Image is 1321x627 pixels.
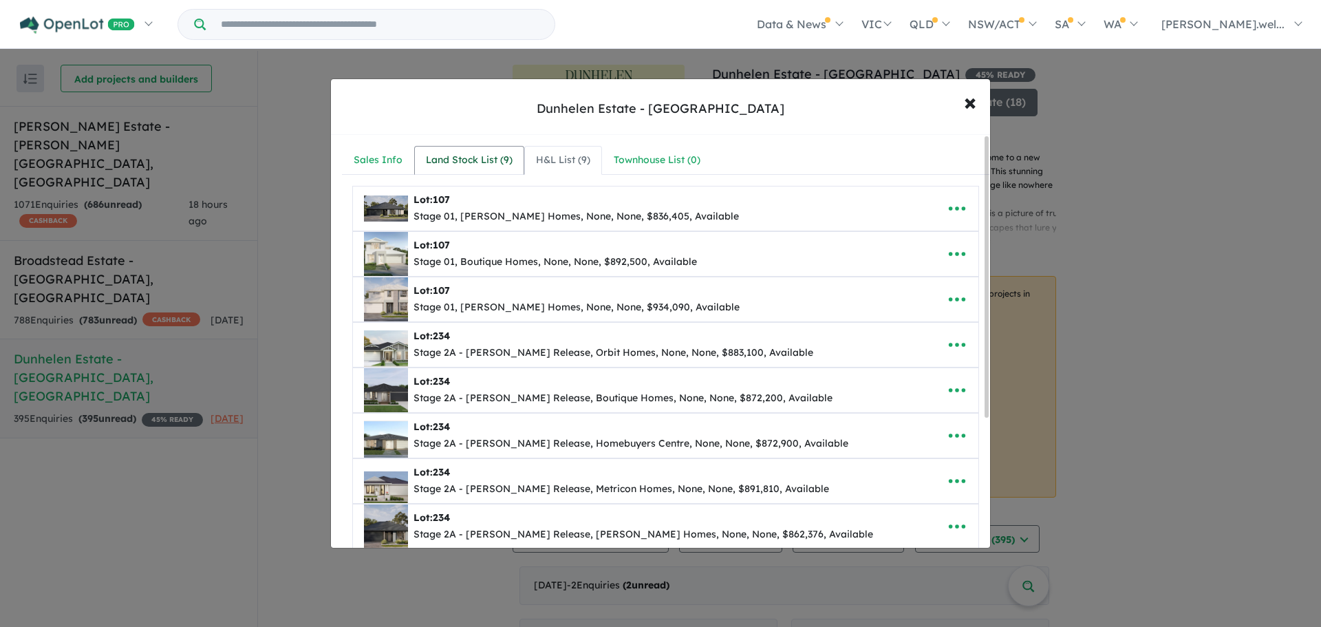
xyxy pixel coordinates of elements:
img: Dunhelen%20Estate%20-%20Greenvale%20-%20Lot%20107___1748587236.jpg [364,277,408,321]
span: 234 [433,511,450,524]
div: Dunhelen Estate - [GEOGRAPHIC_DATA] [537,100,784,118]
b: Lot: [414,330,450,342]
b: Lot: [414,284,450,297]
b: Lot: [414,421,450,433]
div: H&L List ( 9 ) [536,152,590,169]
div: Stage 01, Boutique Homes, None, None, $892,500, Available [414,254,697,270]
b: Lot: [414,375,450,387]
span: 107 [433,284,450,297]
img: Dunhelen%20Estate%20-%20Greenvale%20-%20Lot%20234___1756692009.png [364,459,408,503]
span: 234 [433,330,450,342]
img: Openlot PRO Logo White [20,17,135,34]
img: Dunhelen%20Estate%20-%20Greenvale%20-%20Lot%20234___1756691867.png [364,368,408,412]
b: Lot: [414,511,450,524]
b: Lot: [414,193,450,206]
div: Stage 2A - [PERSON_NAME] Release, Orbit Homes, None, None, $883,100, Available [414,345,813,361]
b: Lot: [414,466,450,478]
img: Dunhelen%20Estate%20-%20Greenvale%20-%20Lot%20107___1748587237.png [364,187,408,231]
div: Stage 2A - [PERSON_NAME] Release, Boutique Homes, None, None, $872,200, Available [414,390,833,407]
div: Stage 2A - [PERSON_NAME] Release, Homebuyers Centre, None, None, $872,900, Available [414,436,848,452]
span: 107 [433,239,450,251]
div: Stage 01, [PERSON_NAME] Homes, None, None, $836,405, Available [414,209,739,225]
div: Stage 01, [PERSON_NAME] Homes, None, None, $934,090, Available [414,299,740,316]
img: Dunhelen%20Estate%20-%20Greenvale%20-%20Lot%20234___1756691936.png [364,414,408,458]
img: Dunhelen%20Estate%20-%20Greenvale%20-%20Lot%20107___1748587236_0.jpg [364,232,408,276]
span: [PERSON_NAME].wel... [1161,17,1285,31]
span: 234 [433,421,450,433]
span: 234 [433,466,450,478]
input: Try estate name, suburb, builder or developer [208,10,552,39]
div: Stage 2A - [PERSON_NAME] Release, [PERSON_NAME] Homes, None, None, $862,376, Available [414,527,873,543]
span: 107 [433,193,450,206]
div: Stage 2A - [PERSON_NAME] Release, Metricon Homes, None, None, $891,810, Available [414,481,829,498]
img: Dunhelen%20Estate%20-%20Greenvale%20-%20Lot%20234___1756691719.png [364,323,408,367]
div: Townhouse List ( 0 ) [614,152,700,169]
span: 234 [433,375,450,387]
div: Land Stock List ( 9 ) [426,152,513,169]
b: Lot: [414,239,450,251]
div: Sales Info [354,152,402,169]
img: Dunhelen%20Estate%20-%20Greenvale%20-%20Lot%20234___1756692066.png [364,504,408,549]
span: × [964,87,976,116]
